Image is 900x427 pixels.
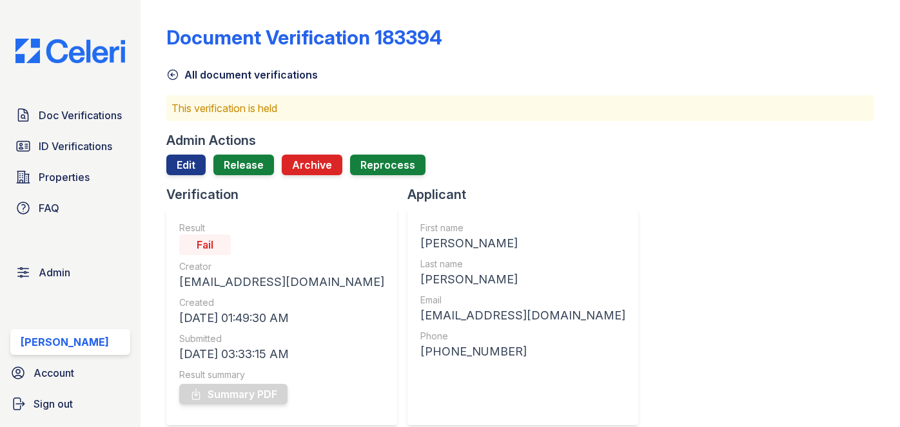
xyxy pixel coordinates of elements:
[179,309,384,327] div: [DATE] 01:49:30 AM
[420,330,625,343] div: Phone
[166,26,442,49] div: Document Verification 183394
[34,365,74,381] span: Account
[5,360,135,386] a: Account
[350,155,426,175] button: Reprocess
[10,164,130,190] a: Properties
[166,131,256,149] div: Admin Actions
[34,396,73,412] span: Sign out
[179,332,384,345] div: Submitted
[420,222,625,234] div: First name
[179,368,384,381] div: Result summary
[39,108,122,123] span: Doc Verifications
[420,258,625,270] div: Last name
[420,270,625,289] div: [PERSON_NAME]
[179,222,384,234] div: Result
[10,102,130,128] a: Doc Verifications
[166,185,407,204] div: Verification
[166,67,318,82] a: All document verifications
[39,265,70,280] span: Admin
[10,260,130,285] a: Admin
[213,155,274,175] a: Release
[10,195,130,221] a: FAQ
[39,169,90,185] span: Properties
[420,343,625,361] div: [PHONE_NUMBER]
[39,138,112,154] span: ID Verifications
[420,234,625,252] div: [PERSON_NAME]
[5,39,135,63] img: CE_Logo_Blue-a8612792a0a2168367f1c8372b55b34899dd931a85d93a1a3d3e32e68fde9ad4.png
[21,334,109,350] div: [PERSON_NAME]
[10,133,130,159] a: ID Verifications
[179,260,384,273] div: Creator
[420,307,625,325] div: [EMAIL_ADDRESS][DOMAIN_NAME]
[179,273,384,291] div: [EMAIL_ADDRESS][DOMAIN_NAME]
[39,200,59,216] span: FAQ
[282,155,342,175] button: Archive
[171,100,869,116] p: This verification is held
[179,296,384,309] div: Created
[5,391,135,417] a: Sign out
[179,234,231,255] div: Fail
[166,155,206,175] a: Edit
[420,294,625,307] div: Email
[179,345,384,363] div: [DATE] 03:33:15 AM
[407,185,649,204] div: Applicant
